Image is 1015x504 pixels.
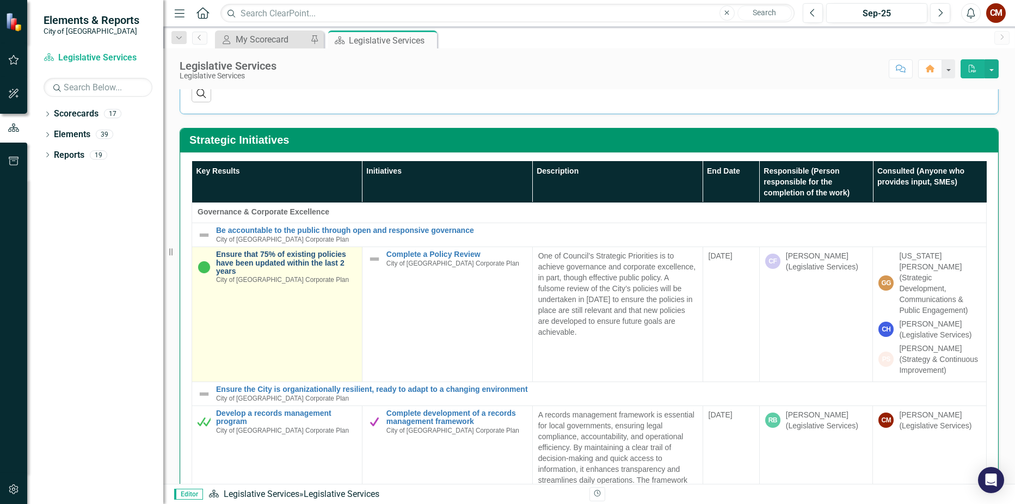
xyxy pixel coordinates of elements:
a: Complete a Policy Review [386,250,527,259]
button: CM [986,3,1006,23]
a: My Scorecard [218,33,307,46]
a: Legislative Services [44,52,152,64]
div: » [208,488,581,501]
td: Double-Click to Edit Right Click for Context Menu [192,223,987,247]
div: Legislative Services [304,489,379,499]
td: Double-Click to Edit Right Click for Context Menu [192,382,987,406]
div: Sep-25 [830,7,924,20]
span: City of [GEOGRAPHIC_DATA] Corporate Plan [216,427,349,434]
img: In Progress [198,261,211,274]
a: Reports [54,149,84,162]
div: CM [878,413,894,428]
div: 19 [90,150,107,159]
a: Ensure the City is organizationally resilient, ready to adapt to a changing environment [216,385,981,394]
div: 17 [104,109,121,119]
td: Double-Click to Edit Right Click for Context Menu [362,247,532,382]
div: Open Intercom Messenger [978,467,1004,493]
div: PS [878,352,894,367]
button: Search [737,5,792,21]
div: [US_STATE][PERSON_NAME] (Strategic Development, Communications & Public Engagement) [899,250,981,316]
h3: Strategic Initiatives [189,134,993,146]
img: ClearPoint Strategy [5,13,24,32]
div: Legislative Services [349,34,434,47]
td: Double-Click to Edit [759,247,873,382]
img: Complete [368,415,381,428]
a: Complete development of a records management framework [386,409,527,426]
div: [PERSON_NAME] (Legislative Services) [786,409,868,431]
a: Be accountable to the public through open and responsive governance [216,226,981,235]
div: Legislative Services [180,72,276,80]
small: City of [GEOGRAPHIC_DATA] [44,27,139,35]
button: Sep-25 [826,3,928,23]
td: Double-Click to Edit [873,247,987,382]
div: 39 [96,130,113,139]
div: [PERSON_NAME] (Strategy & Continuous Improvement) [899,343,981,376]
span: [DATE] [709,251,733,260]
div: One of Council’s Strategic Priorities is to achieve governance and corporate excellence, in part,... [538,250,697,337]
td: Double-Click to Edit [703,247,759,382]
input: Search Below... [44,78,152,97]
td: Double-Click to Edit Right Click for Context Menu [192,247,362,382]
span: [DATE] [709,410,733,419]
a: Ensure that 75% of existing policies have been updated within the last 2 years [216,250,356,275]
span: City of [GEOGRAPHIC_DATA] Corporate Plan [216,395,349,402]
span: City of [GEOGRAPHIC_DATA] Corporate Plan [386,427,519,434]
div: My Scorecard [236,33,307,46]
a: Elements [54,128,90,141]
div: [PERSON_NAME] (Legislative Services) [786,250,868,272]
img: Not Defined [198,229,211,242]
a: Develop a records management program [216,409,356,426]
a: Scorecards [54,108,99,120]
input: Search ClearPoint... [220,4,794,23]
div: RB [765,413,780,428]
span: City of [GEOGRAPHIC_DATA] Corporate Plan [216,236,349,243]
span: City of [GEOGRAPHIC_DATA] Corporate Plan [386,260,519,267]
a: Legislative Services [224,489,299,499]
img: Not Defined [198,388,211,401]
span: Search [753,8,776,17]
div: [PERSON_NAME] (Legislative Services) [899,409,981,431]
td: Double-Click to Edit [192,203,987,223]
div: CF [765,254,780,269]
div: CH [878,322,894,337]
span: Governance & Corporate Excellence [198,206,981,217]
span: City of [GEOGRAPHIC_DATA] Corporate Plan [216,276,349,284]
td: Double-Click to Edit [532,247,703,382]
span: Elements & Reports [44,14,139,27]
div: [PERSON_NAME] (Legislative Services) [899,318,981,340]
div: GG [878,275,894,291]
span: Editor [174,489,203,500]
img: Met [198,415,211,428]
div: Legislative Services [180,60,276,72]
img: Not Defined [368,253,381,266]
